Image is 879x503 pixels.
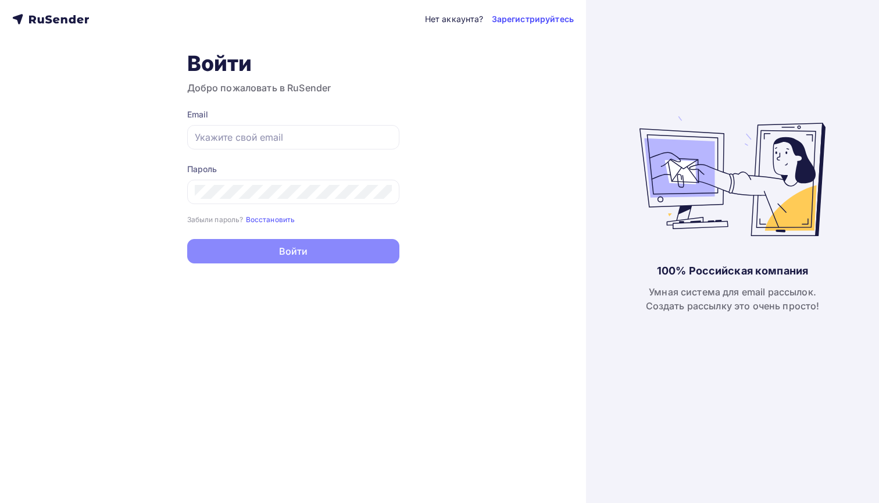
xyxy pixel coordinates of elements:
[492,13,574,25] a: Зарегистрируйтесь
[657,264,808,278] div: 100% Российская компания
[187,109,399,120] div: Email
[187,81,399,95] h3: Добро пожаловать в RuSender
[246,214,295,224] a: Восстановить
[187,215,244,224] small: Забыли пароль?
[425,13,484,25] div: Нет аккаунта?
[187,51,399,76] h1: Войти
[246,215,295,224] small: Восстановить
[187,163,399,175] div: Пароль
[187,239,399,263] button: Войти
[646,285,820,313] div: Умная система для email рассылок. Создать рассылку это очень просто!
[195,130,392,144] input: Укажите свой email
